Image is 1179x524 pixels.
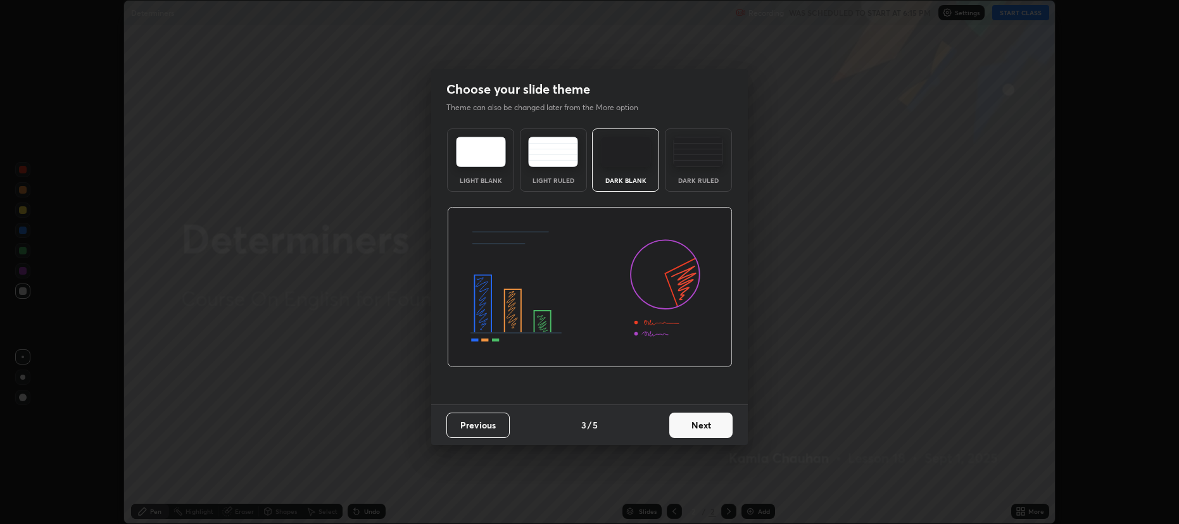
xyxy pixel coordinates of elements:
h4: 3 [581,418,586,432]
p: Theme can also be changed later from the More option [446,102,652,113]
button: Next [669,413,733,438]
h2: Choose your slide theme [446,81,590,97]
div: Light Ruled [528,177,579,184]
img: darkTheme.f0cc69e5.svg [601,137,651,167]
button: Previous [446,413,510,438]
div: Light Blank [455,177,506,184]
img: lightTheme.e5ed3b09.svg [456,137,506,167]
img: lightRuledTheme.5fabf969.svg [528,137,578,167]
h4: / [588,418,591,432]
div: Dark Blank [600,177,651,184]
img: darkThemeBanner.d06ce4a2.svg [447,207,733,368]
h4: 5 [593,418,598,432]
div: Dark Ruled [673,177,724,184]
img: darkRuledTheme.de295e13.svg [673,137,723,167]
